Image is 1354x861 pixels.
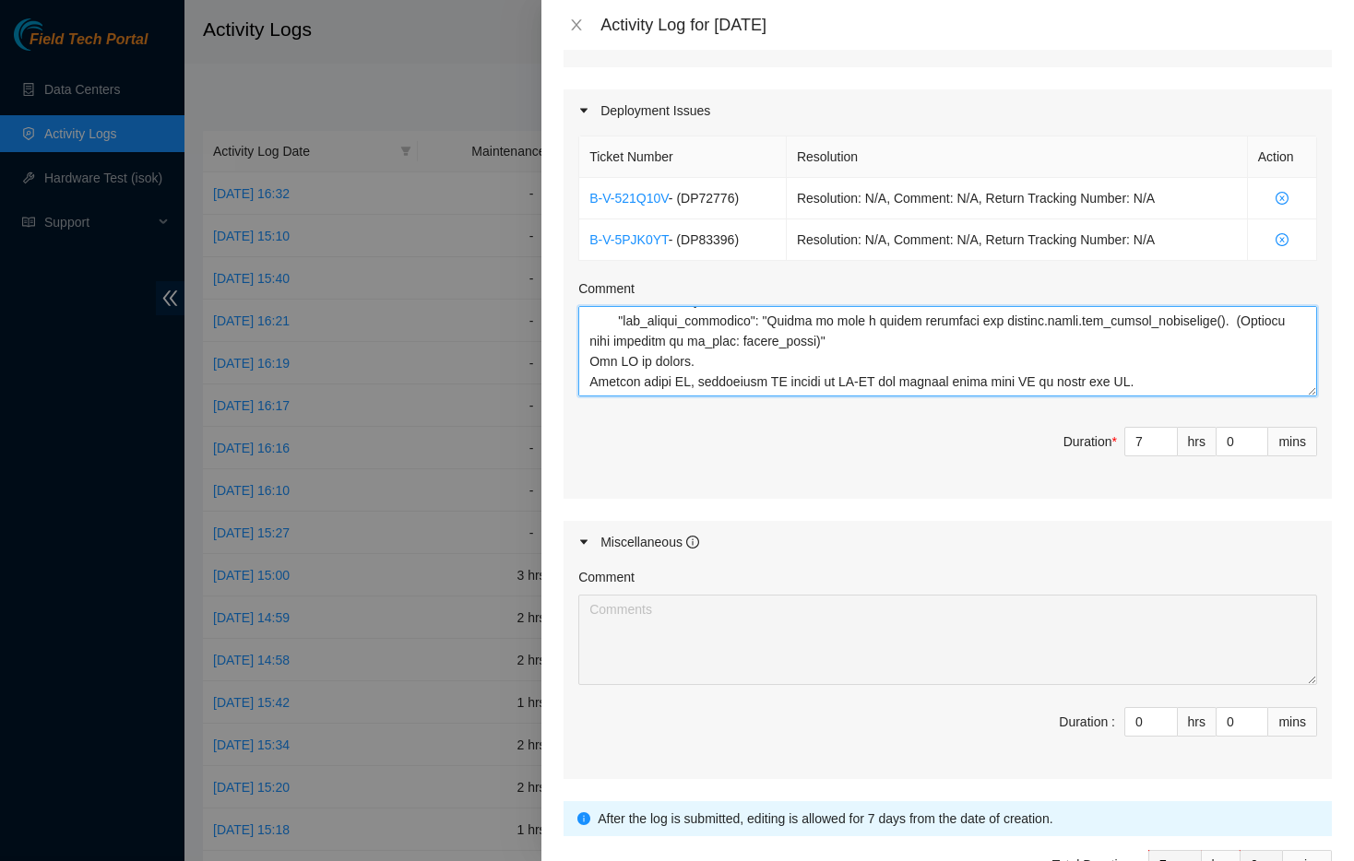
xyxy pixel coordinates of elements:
[787,219,1248,261] td: Resolution: N/A, Comment: N/A, Return Tracking Number: N/A
[787,178,1248,219] td: Resolution: N/A, Comment: N/A, Return Tracking Number: N/A
[1248,136,1317,178] th: Action
[1178,427,1217,456] div: hrs
[578,537,589,548] span: caret-right
[564,521,1332,563] div: Miscellaneous info-circle
[1063,431,1117,452] div: Duration
[578,278,635,299] label: Comment
[1268,707,1317,737] div: mins
[589,191,669,206] a: B-V-521Q10V
[686,536,699,548] span: info-circle
[1059,712,1115,732] div: Duration :
[1258,192,1306,205] span: close-circle
[598,808,1318,829] div: After the log is submitted, editing is allowed for 7 days from the date of creation.
[787,136,1248,178] th: Resolution
[564,17,589,34] button: Close
[669,232,739,247] span: - ( DP83396 )
[578,595,1317,685] textarea: Comment
[669,191,739,206] span: - ( DP72776 )
[589,232,669,247] a: B-V-5PJK0YT
[564,89,1332,132] div: Deployment Issues
[1178,707,1217,737] div: hrs
[600,15,1332,35] div: Activity Log for [DATE]
[578,567,635,587] label: Comment
[1258,233,1306,246] span: close-circle
[579,136,787,178] th: Ticket Number
[578,105,589,116] span: caret-right
[600,532,699,552] div: Miscellaneous
[577,812,590,825] span: info-circle
[578,306,1317,396] textarea: Comment
[569,18,584,32] span: close
[1268,427,1317,456] div: mins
